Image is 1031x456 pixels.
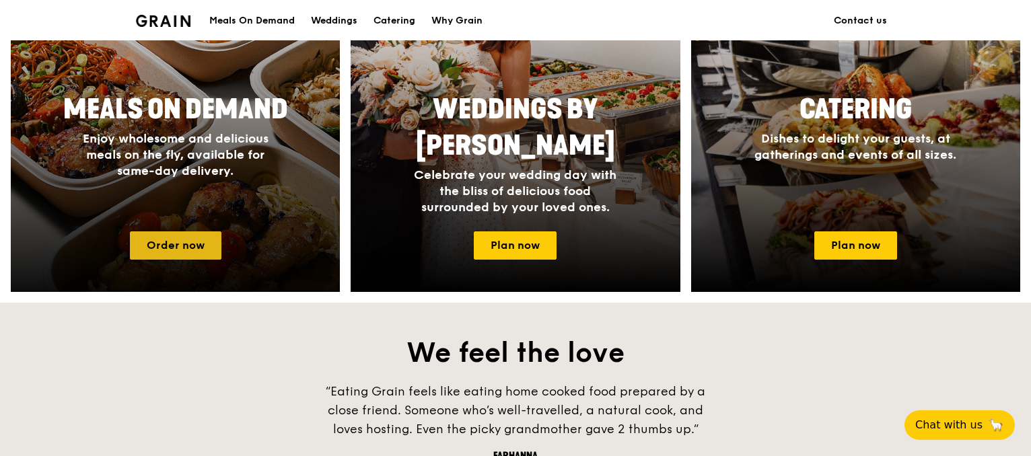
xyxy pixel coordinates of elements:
[314,382,717,439] div: “Eating Grain feels like eating home cooked food prepared by a close friend. Someone who’s well-t...
[374,1,415,41] div: Catering
[130,231,221,260] a: Order now
[416,93,615,162] span: Weddings by [PERSON_NAME]
[904,410,1015,440] button: Chat with us🦙
[136,15,190,27] img: Grain
[814,231,897,260] a: Plan now
[431,1,483,41] div: Why Grain
[63,93,288,126] span: Meals On Demand
[826,1,895,41] a: Contact us
[754,131,956,162] span: Dishes to delight your guests, at gatherings and events of all sizes.
[209,1,295,41] div: Meals On Demand
[303,1,365,41] a: Weddings
[83,131,269,178] span: Enjoy wholesome and delicious meals on the fly, available for same-day delivery.
[915,417,983,433] span: Chat with us
[799,93,912,126] span: Catering
[474,231,557,260] a: Plan now
[365,1,423,41] a: Catering
[988,417,1004,433] span: 🦙
[423,1,491,41] a: Why Grain
[414,167,616,215] span: Celebrate your wedding day with the bliss of delicious food surrounded by your loved ones.
[311,1,357,41] div: Weddings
